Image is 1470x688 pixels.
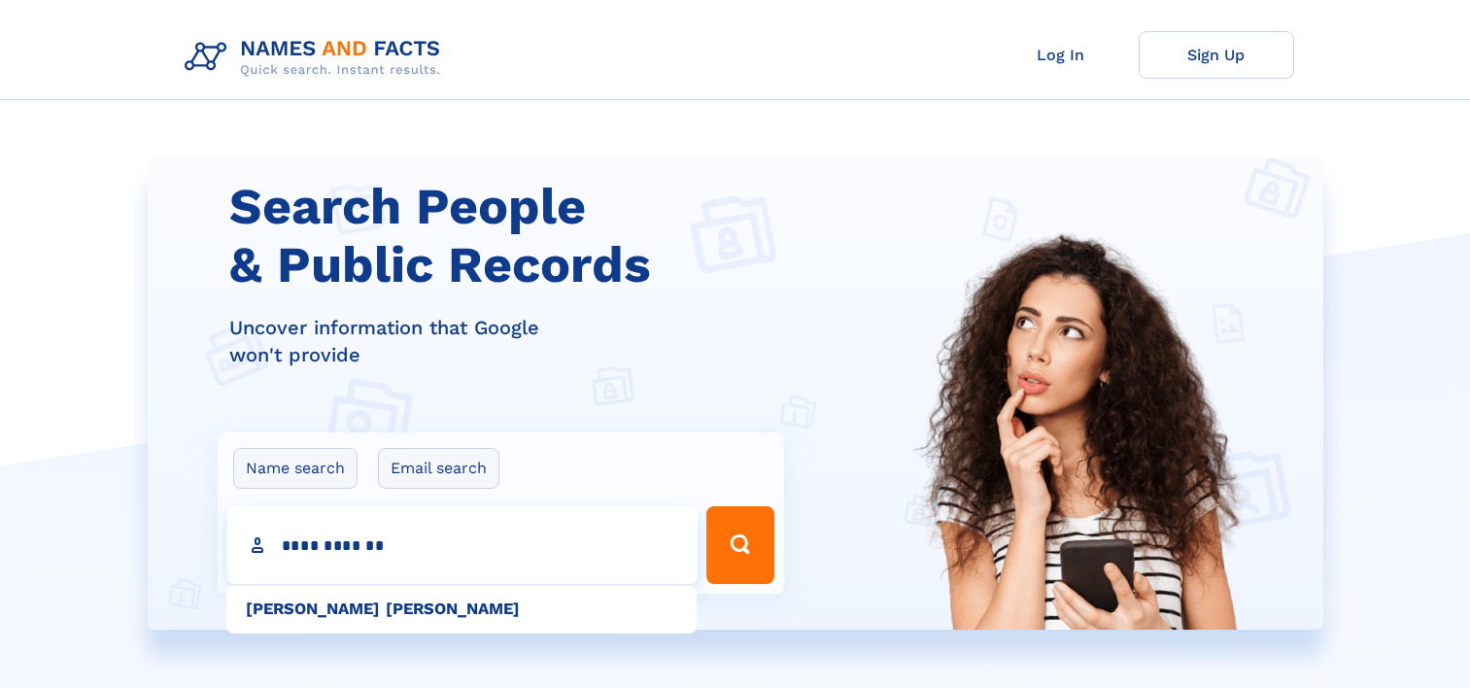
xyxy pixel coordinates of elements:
button: Search Button [706,506,774,584]
h1: Search People & Public Records [229,178,797,294]
div: Uncover information that Google won't provide [229,314,797,368]
a: Log In [983,31,1139,79]
b: [PERSON_NAME] [246,600,380,618]
b: [PERSON_NAME] [386,600,520,618]
input: search input [227,506,698,584]
a: Sign Up [1139,31,1294,79]
label: Name search [233,448,358,489]
label: Email search [378,448,499,489]
img: Logo Names and Facts [177,31,457,84]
